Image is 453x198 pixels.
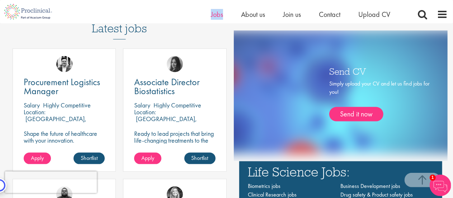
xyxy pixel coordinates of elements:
[430,175,451,196] img: Chatbot
[211,10,223,19] a: Jobs
[134,101,150,109] span: Salary
[154,101,201,109] p: Highly Competitive
[31,154,44,162] span: Apply
[167,56,183,72] img: Heidi Hennigan
[43,101,91,109] p: Highly Competitive
[329,80,430,121] div: Simply upload your CV and let us find jobs for you!
[134,78,215,96] a: Associate Director Biostatistics
[241,10,265,19] a: About us
[24,101,40,109] span: Salary
[358,10,390,19] a: Upload CV
[248,182,281,190] a: Biometrics jobs
[24,153,51,164] a: Apply
[24,130,105,144] p: Shape the future of healthcare with your innovation.
[248,165,434,178] h3: Life Science Jobs:
[430,175,436,181] span: 1
[24,115,86,130] p: [GEOGRAPHIC_DATA], [GEOGRAPHIC_DATA]
[24,76,100,97] span: Procurement Logistics Manager
[283,10,301,19] a: Join us
[329,66,430,76] h3: Send CV
[74,153,105,164] a: Shortlist
[56,56,72,72] img: Edward Little
[134,153,161,164] a: Apply
[134,115,197,130] p: [GEOGRAPHIC_DATA], [GEOGRAPHIC_DATA]
[329,107,383,121] a: Send it now
[24,78,105,96] a: Procurement Logistics Manager
[184,153,216,164] a: Shortlist
[134,76,200,97] span: Associate Director Biostatistics
[341,182,401,190] a: Business Development jobs
[141,154,154,162] span: Apply
[24,108,46,116] span: Location:
[134,108,156,116] span: Location:
[319,10,340,19] a: Contact
[134,130,215,171] p: Ready to lead projects that bring life-changing treatments to the world? Join our client at the f...
[5,171,97,193] iframe: reCAPTCHA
